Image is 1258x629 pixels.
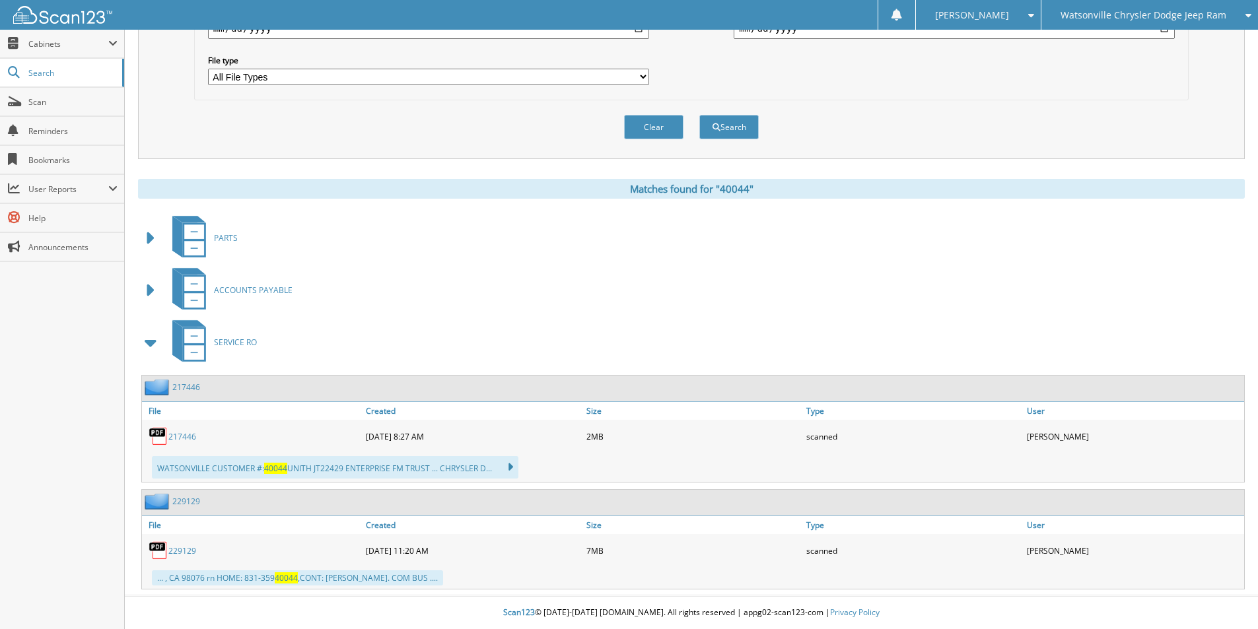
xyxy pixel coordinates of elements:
[164,264,293,316] a: ACCOUNTS PAYABLE
[214,284,293,296] span: ACCOUNTS PAYABLE
[214,337,257,348] span: SERVICE RO
[149,426,168,446] img: PDF.png
[13,6,112,24] img: scan123-logo-white.svg
[1192,566,1258,629] iframe: Chat Widget
[583,402,804,420] a: Size
[28,96,118,108] span: Scan
[28,125,118,137] span: Reminders
[142,516,363,534] a: File
[28,242,118,253] span: Announcements
[28,183,108,195] span: User Reports
[1024,402,1244,420] a: User
[803,516,1024,534] a: Type
[28,213,118,224] span: Help
[363,537,583,564] div: [DATE] 11:20 AM
[503,607,535,618] span: Scan123
[142,402,363,420] a: File
[164,212,238,264] a: PARTS
[803,537,1024,564] div: scanned
[152,570,443,585] div: ... , CA 98076 rn HOME: 831-359 ,CONT: [PERSON_NAME]. COM BUS ....
[138,179,1245,199] div: Matches found for "40044"
[583,537,804,564] div: 7MB
[1024,516,1244,534] a: User
[125,597,1258,629] div: © [DATE]-[DATE] [DOMAIN_NAME]. All rights reserved | appg02-scan123-com |
[363,423,583,449] div: [DATE] 8:27 AM
[363,516,583,534] a: Created
[145,379,172,395] img: folder2.png
[208,55,649,66] label: File type
[583,423,804,449] div: 2MB
[152,456,518,479] div: WATSONVILLE CUSTOMER #: UNITH JT22429 ENTERPRISE FM TRUST ... CHRYSLER D...
[28,67,116,79] span: Search
[1061,11,1226,19] span: Watsonville Chrysler Dodge Jeep Ram
[214,232,238,244] span: PARTS
[172,496,200,507] a: 229129
[624,115,683,139] button: Clear
[583,516,804,534] a: Size
[28,38,108,50] span: Cabinets
[149,541,168,560] img: PDF.png
[275,572,298,583] span: 40044
[164,316,257,368] a: SERVICE RO
[1024,537,1244,564] div: [PERSON_NAME]
[168,545,196,556] a: 229129
[1024,423,1244,449] div: [PERSON_NAME]
[145,493,172,510] img: folder2.png
[803,402,1024,420] a: Type
[264,463,287,474] span: 40044
[363,402,583,420] a: Created
[935,11,1009,19] span: [PERSON_NAME]
[830,607,880,618] a: Privacy Policy
[803,423,1024,449] div: scanned
[168,431,196,442] a: 217446
[699,115,759,139] button: Search
[28,154,118,166] span: Bookmarks
[172,381,200,393] a: 217446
